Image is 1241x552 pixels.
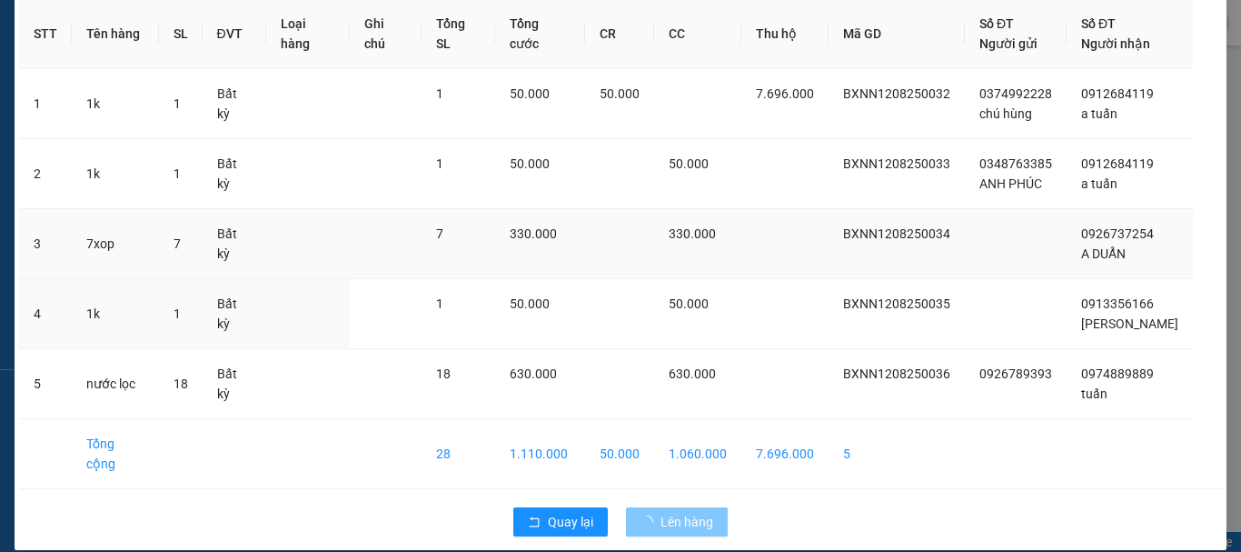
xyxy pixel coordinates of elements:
[436,226,443,241] span: 7
[422,419,496,489] td: 28
[203,139,266,209] td: Bất kỳ
[669,226,716,241] span: 330.000
[19,209,72,279] td: 3
[843,226,950,241] span: BXNN1208250034
[660,512,713,532] span: Lên hàng
[436,86,443,101] span: 1
[1081,156,1154,171] span: 0912684119
[654,419,741,489] td: 1.060.000
[979,36,1037,51] span: Người gửi
[174,306,181,321] span: 1
[174,376,188,391] span: 18
[979,86,1052,101] span: 0374992228
[843,366,950,381] span: BXNN1208250036
[203,279,266,349] td: Bất kỳ
[1081,246,1126,261] span: A DUẨN
[1081,316,1178,331] span: [PERSON_NAME]
[979,106,1032,121] span: chú hùng
[72,279,159,349] td: 1k
[1081,36,1150,51] span: Người nhận
[436,296,443,311] span: 1
[756,86,814,101] span: 7.696.000
[640,516,660,528] span: loading
[979,176,1042,191] span: ANH PHÚC
[203,349,266,419] td: Bất kỳ
[585,419,654,489] td: 50.000
[495,419,585,489] td: 1.110.000
[600,86,640,101] span: 50.000
[72,139,159,209] td: 1k
[843,86,950,101] span: BXNN1208250032
[19,349,72,419] td: 5
[510,296,550,311] span: 50.000
[528,516,541,530] span: rollback
[1081,106,1117,121] span: a tuấn
[669,156,709,171] span: 50.000
[669,296,709,311] span: 50.000
[979,16,1014,31] span: Số ĐT
[1081,176,1117,191] span: a tuấn
[741,419,829,489] td: 7.696.000
[174,236,181,251] span: 7
[203,209,266,279] td: Bất kỳ
[979,156,1052,171] span: 0348763385
[843,156,950,171] span: BXNN1208250033
[1081,226,1154,241] span: 0926737254
[436,366,451,381] span: 18
[829,419,965,489] td: 5
[626,507,728,537] button: Lên hàng
[513,507,608,537] button: rollbackQuay lại
[72,419,159,489] td: Tổng cộng
[72,69,159,139] td: 1k
[1081,296,1154,311] span: 0913356166
[510,366,557,381] span: 630.000
[669,366,716,381] span: 630.000
[203,69,266,139] td: Bất kỳ
[510,156,550,171] span: 50.000
[1081,386,1107,401] span: tuấn
[510,226,557,241] span: 330.000
[19,139,72,209] td: 2
[19,69,72,139] td: 1
[1081,86,1154,101] span: 0912684119
[174,166,181,181] span: 1
[19,279,72,349] td: 4
[72,349,159,419] td: nước lọc
[1081,366,1154,381] span: 0974889889
[510,86,550,101] span: 50.000
[979,366,1052,381] span: 0926789393
[174,96,181,111] span: 1
[72,209,159,279] td: 7xop
[548,512,593,532] span: Quay lại
[436,156,443,171] span: 1
[1081,16,1116,31] span: Số ĐT
[843,296,950,311] span: BXNN1208250035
